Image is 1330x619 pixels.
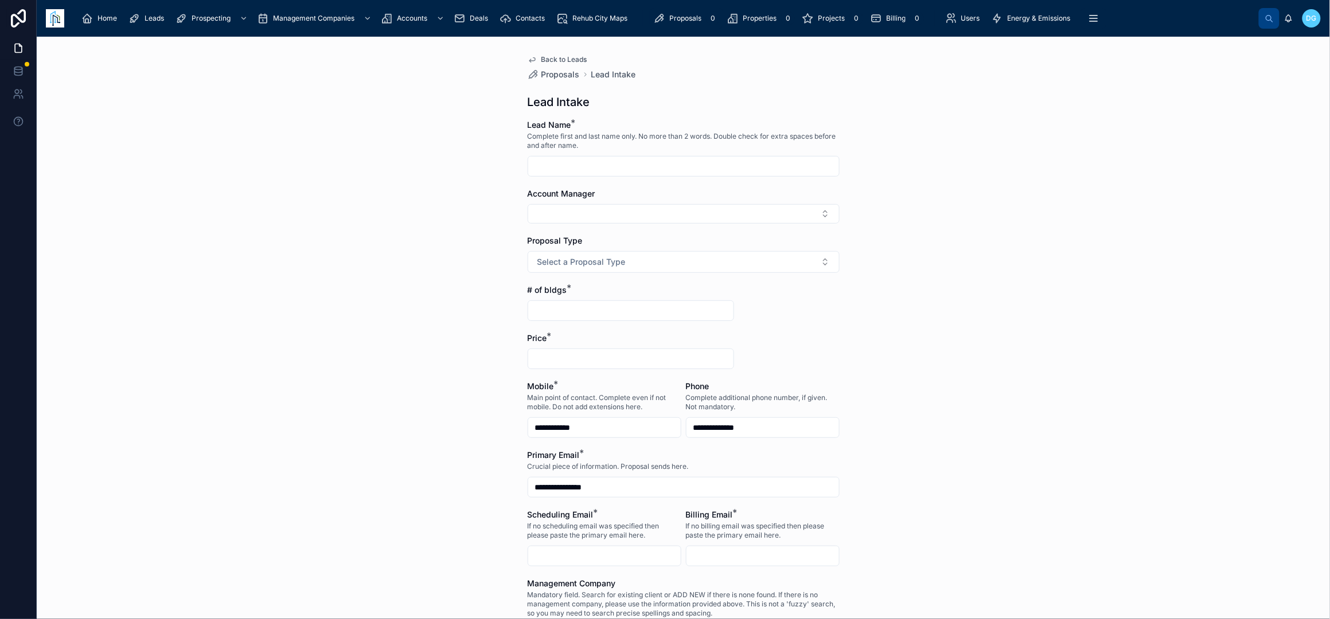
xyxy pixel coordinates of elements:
span: Account Manager [528,189,595,198]
span: Crucial piece of information. Proposal sends here. [528,462,689,471]
span: Main point of contact. Complete even if not mobile. Do not add extensions here. [528,393,681,412]
span: Home [97,14,117,23]
span: Contacts [516,14,545,23]
span: Phone [686,381,709,391]
a: Proposals [528,69,580,80]
span: Lead Name [528,120,571,130]
div: 0 [910,11,924,25]
span: Properties [743,14,777,23]
a: Proposals0 [650,8,723,29]
a: Lead Intake [591,69,636,80]
a: Home [78,8,125,29]
span: Accounts [397,14,427,23]
span: Rehub City Maps [572,14,627,23]
a: Projects0 [798,8,867,29]
a: Deals [450,8,496,29]
span: Leads [145,14,164,23]
span: Projects [818,14,845,23]
span: Management Company [528,578,616,588]
img: App logo [46,9,64,28]
span: Back to Leads [541,55,587,64]
span: Deals [470,14,488,23]
a: Rehub City Maps [553,8,635,29]
h1: Lead Intake [528,94,590,110]
span: Proposals [541,69,580,80]
div: 0 [849,11,863,25]
span: Proposal Type [528,236,583,245]
a: Users [942,8,988,29]
span: DG [1306,14,1317,23]
span: Price [528,333,547,343]
span: Select a Proposal Type [537,256,626,268]
a: Properties0 [723,8,798,29]
div: 0 [781,11,795,25]
span: Mandatory field. Search for existing client or ADD NEW if there is none found. If there is no man... [528,590,840,618]
span: Prospecting [192,14,231,23]
span: Energy & Emissions [1008,14,1071,23]
a: Prospecting [172,8,253,29]
a: Back to Leads [528,55,587,64]
a: Accounts [377,8,450,29]
div: scrollable content [73,6,1259,31]
span: If no scheduling email was specified then please paste the primary email here. [528,522,681,540]
button: Select Button [528,204,840,224]
span: Complete first and last name only. No more than 2 words. Double check for extra spaces before and... [528,132,840,150]
a: Energy & Emissions [988,8,1079,29]
span: Management Companies [273,14,354,23]
span: Billing Email [686,510,733,519]
a: Contacts [496,8,553,29]
a: Billing0 [867,8,927,29]
span: Scheduling Email [528,510,594,519]
span: Users [961,14,980,23]
span: # of bldgs [528,285,567,295]
a: Management Companies [253,8,377,29]
div: 0 [706,11,720,25]
a: Leads [125,8,172,29]
span: Complete additional phone number, if given. Not mandatory. [686,393,840,412]
span: Mobile [528,381,554,391]
span: If no billing email was specified then please paste the primary email here. [686,522,840,540]
span: Billing [886,14,906,23]
span: Primary Email [528,450,580,460]
button: Select Button [528,251,840,273]
span: Proposals [669,14,701,23]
